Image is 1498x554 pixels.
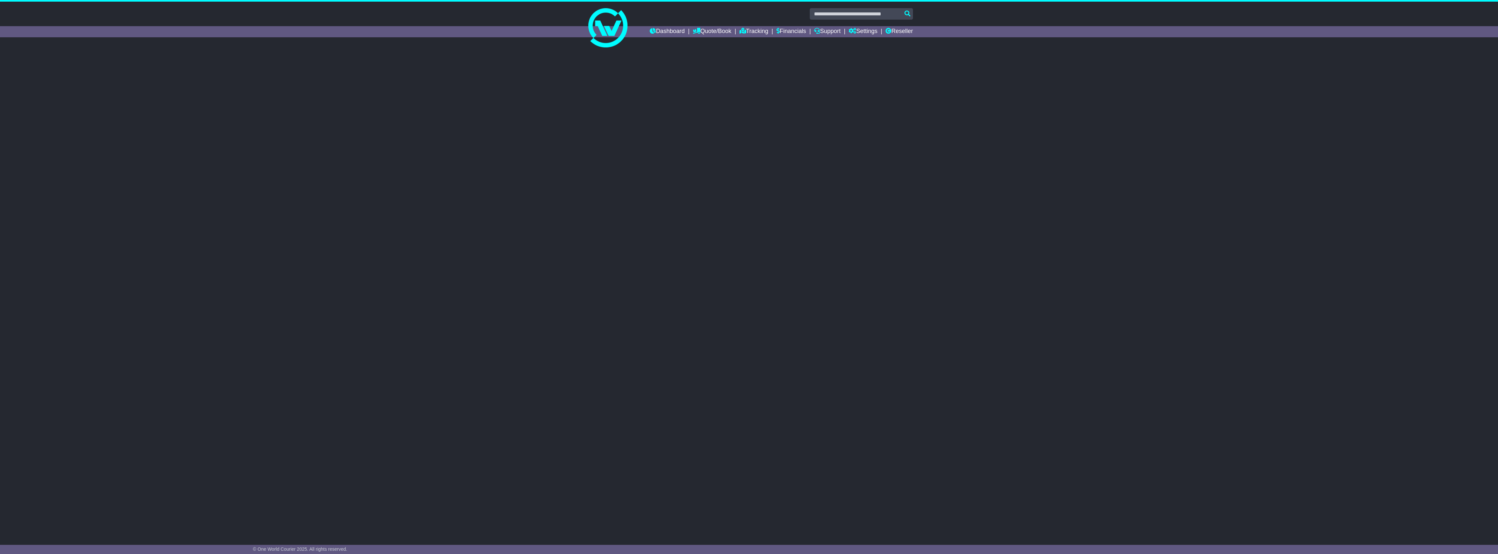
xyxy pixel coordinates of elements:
[740,26,768,37] a: Tracking
[776,26,806,37] a: Financials
[814,26,840,37] a: Support
[650,26,685,37] a: Dashboard
[886,26,913,37] a: Reseller
[693,26,731,37] a: Quote/Book
[849,26,877,37] a: Settings
[253,546,347,552] span: © One World Courier 2025. All rights reserved.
